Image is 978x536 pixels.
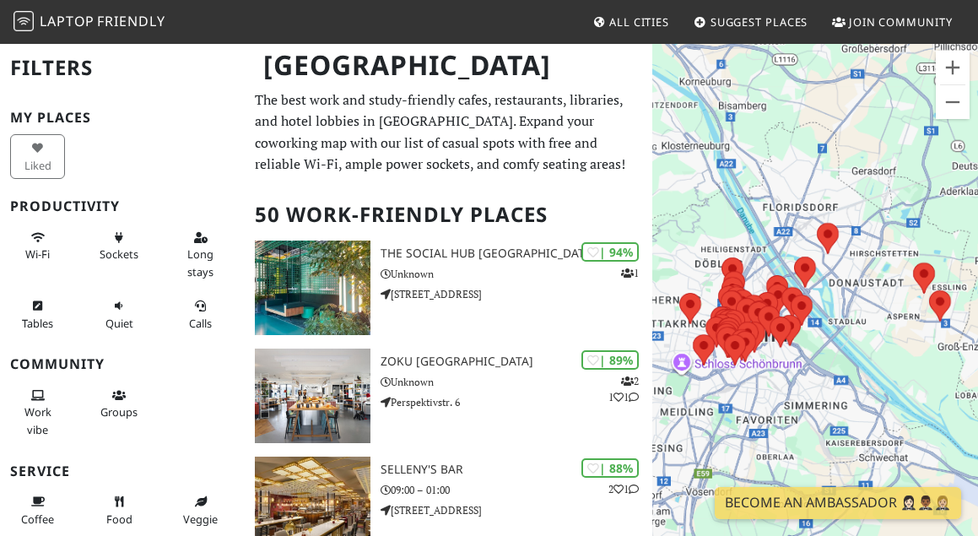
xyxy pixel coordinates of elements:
[381,482,652,498] p: 09:00 – 01:00
[187,246,213,279] span: Long stays
[581,242,639,262] div: | 94%
[245,241,652,335] a: The Social Hub Vienna | 94% 1 The Social Hub [GEOGRAPHIC_DATA] Unknown [STREET_ADDRESS]
[10,382,65,443] button: Work vibe
[25,246,50,262] span: Stable Wi-Fi
[106,512,132,527] span: Food
[621,265,639,281] p: 1
[825,7,959,37] a: Join Community
[105,316,133,331] span: Quiet
[381,246,652,261] h3: The Social Hub [GEOGRAPHIC_DATA]
[381,266,652,282] p: Unknown
[10,224,65,268] button: Wi-Fi
[10,292,65,337] button: Tables
[100,404,138,420] span: Group tables
[173,224,228,285] button: Long stays
[255,89,642,176] p: The best work and study-friendly cafes, restaurants, libraries, and hotel lobbies in [GEOGRAPHIC_...
[608,373,639,405] p: 2 1 1
[97,12,165,30] span: Friendly
[92,292,147,337] button: Quiet
[92,382,147,426] button: Groups
[189,316,212,331] span: Video/audio calls
[381,502,652,518] p: [STREET_ADDRESS]
[10,110,235,126] h3: My Places
[609,14,669,30] span: All Cities
[381,394,652,410] p: Perspektivstr. 6
[255,349,370,443] img: Zoku Vienna
[687,7,815,37] a: Suggest Places
[381,463,652,477] h3: SELLENY'S Bar
[92,224,147,268] button: Sockets
[10,488,65,533] button: Coffee
[581,350,639,370] div: | 89%
[381,286,652,302] p: [STREET_ADDRESS]
[14,11,34,31] img: LaptopFriendly
[100,246,138,262] span: Power sockets
[608,481,639,497] p: 2 1
[711,14,808,30] span: Suggest Places
[715,487,961,519] a: Become an Ambassador 🤵🏻‍♀️🤵🏾‍♂️🤵🏼‍♀️
[40,12,95,30] span: Laptop
[255,189,642,241] h2: 50 Work-Friendly Places
[173,292,228,337] button: Calls
[250,42,649,89] h1: [GEOGRAPHIC_DATA]
[245,349,652,443] a: Zoku Vienna | 89% 211 Zoku [GEOGRAPHIC_DATA] Unknown Perspektivstr. 6
[10,356,235,372] h3: Community
[936,85,970,119] button: Zoom out
[173,488,228,533] button: Veggie
[10,42,235,94] h2: Filters
[21,512,54,527] span: Coffee
[14,8,165,37] a: LaptopFriendly LaptopFriendly
[92,488,147,533] button: Food
[24,404,51,436] span: People working
[586,7,676,37] a: All Cities
[581,458,639,478] div: | 88%
[381,355,652,369] h3: Zoku [GEOGRAPHIC_DATA]
[10,463,235,479] h3: Service
[936,51,970,84] button: Zoom in
[10,198,235,214] h3: Productivity
[22,316,53,331] span: Work-friendly tables
[381,374,652,390] p: Unknown
[849,14,953,30] span: Join Community
[255,241,370,335] img: The Social Hub Vienna
[183,512,218,527] span: Veggie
